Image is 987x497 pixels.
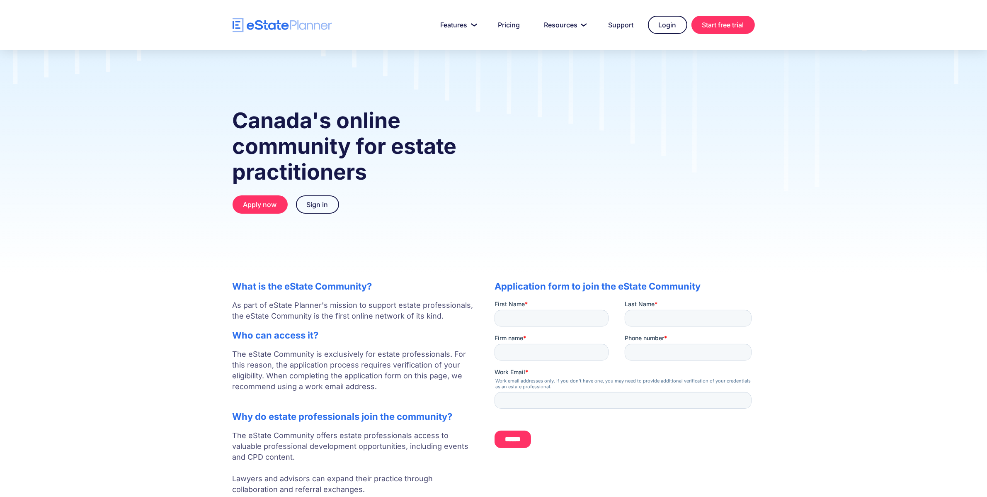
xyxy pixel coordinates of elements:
h2: Why do estate professionals join the community? [233,411,478,422]
h2: Application form to join the eState Community [495,281,755,292]
p: The eState Community is exclusively for estate professionals. For this reason, the application pr... [233,349,478,403]
a: Sign in [296,195,339,214]
h2: Who can access it? [233,330,478,341]
h2: What is the eState Community? [233,281,478,292]
a: Features [431,17,484,33]
a: Login [648,16,687,34]
p: As part of eState Planner's mission to support estate professionals, the eState Community is the ... [233,300,478,322]
iframe: Form 0 [495,300,755,455]
a: Pricing [488,17,530,33]
a: Start free trial [691,16,755,34]
a: Resources [534,17,594,33]
a: Support [599,17,644,33]
a: home [233,18,332,32]
a: Apply now [233,195,288,214]
strong: Canada's online community for estate practitioners [233,107,457,185]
